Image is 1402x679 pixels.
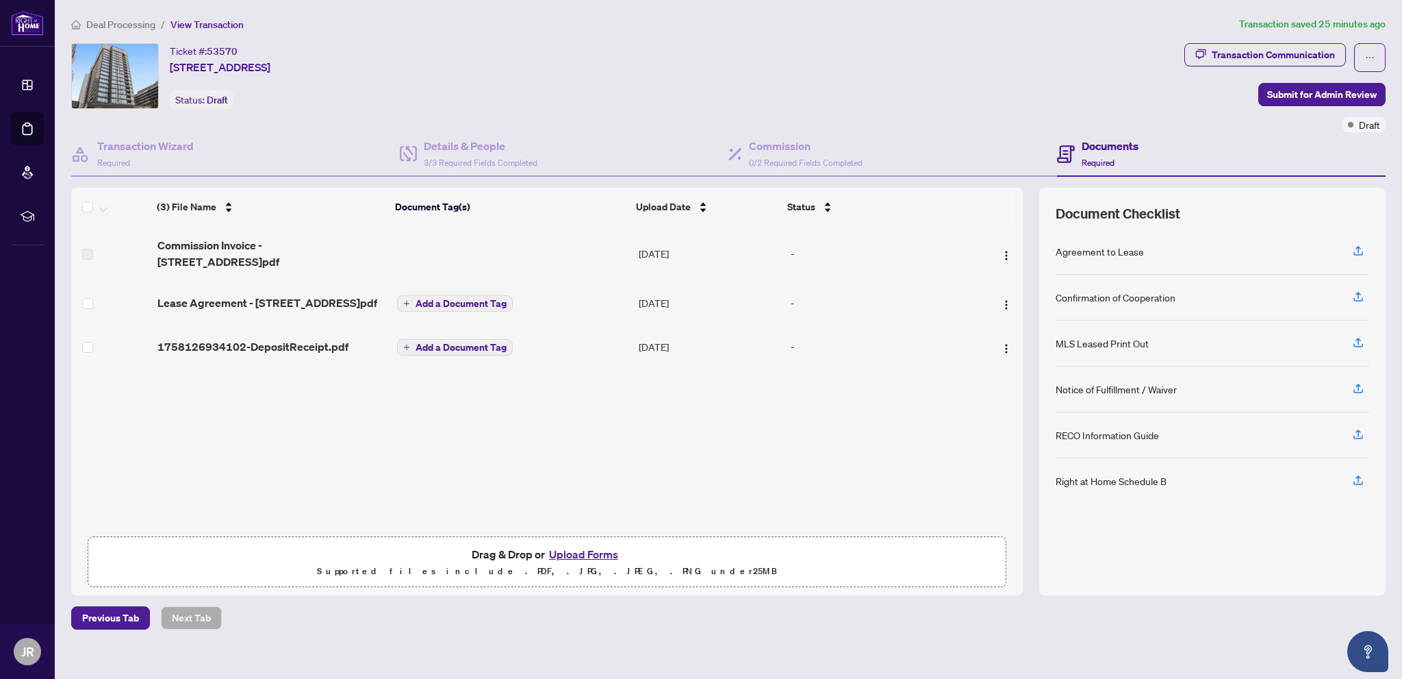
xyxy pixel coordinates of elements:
span: (3) File Name [157,199,216,214]
span: Add a Document Tag [416,299,507,308]
span: Add a Document Tag [416,343,507,352]
p: Supported files include .PDF, .JPG, .JPEG, .PNG under 25 MB [97,563,997,580]
button: Next Tab [161,606,222,630]
span: JR [21,642,34,661]
th: Upload Date [630,188,782,226]
img: Logo [1001,299,1012,310]
span: 0/2 Required Fields Completed [749,158,863,168]
span: Required [1082,158,1114,168]
span: Draft [1359,117,1380,132]
span: plus [403,344,410,351]
span: 53570 [207,45,238,58]
td: [DATE] [633,226,786,281]
span: 3/3 Required Fields Completed [424,158,537,168]
span: Submit for Admin Review [1267,84,1377,106]
h4: Details & People [424,138,537,154]
span: Upload Date [636,199,691,214]
li: / [161,16,165,32]
div: Agreement to Lease [1056,244,1144,259]
div: Ticket #: [170,43,238,59]
img: Logo [1001,250,1012,261]
div: RECO Information Guide [1056,428,1159,443]
button: Upload Forms [545,545,622,563]
span: [STREET_ADDRESS] [170,59,270,75]
button: Previous Tab [71,606,150,630]
button: Add a Document Tag [397,295,513,312]
button: Add a Document Tag [397,339,513,356]
td: [DATE] [633,281,786,325]
span: ellipsis [1365,53,1375,62]
span: Lease Agreement - [STREET_ADDRESS]pdf [157,295,377,311]
div: Right at Home Schedule B [1056,473,1167,489]
button: Add a Document Tag [397,338,513,356]
span: home [71,20,81,29]
div: Transaction Communication [1212,44,1335,66]
span: View Transaction [170,18,244,31]
span: 1758126934102-DepositReceipt.pdf [157,338,348,355]
div: Status: [170,90,233,109]
img: IMG-C12401433_1.jpg [72,44,158,108]
span: Drag & Drop or [472,545,622,563]
span: Required [97,158,130,168]
button: Add a Document Tag [397,295,513,312]
span: Draft [207,94,228,106]
button: Open asap [1347,631,1388,672]
article: Transaction saved 25 minutes ago [1239,16,1386,32]
th: (3) File Name [151,188,390,226]
span: Deal Processing [86,18,155,31]
span: Status [787,199,815,214]
img: logo [11,10,44,36]
span: plus [403,300,410,307]
div: - [791,295,965,310]
img: Logo [1001,343,1012,354]
div: Confirmation of Cooperation [1056,290,1175,305]
h4: Commission [749,138,863,154]
h4: Documents [1082,138,1138,154]
th: Status [782,188,966,226]
span: Previous Tab [82,607,139,629]
th: Document Tag(s) [390,188,630,226]
h4: Transaction Wizard [97,138,194,154]
button: Logo [995,336,1017,358]
div: - [791,339,965,354]
td: [DATE] [633,325,786,369]
button: Logo [995,292,1017,314]
button: Logo [995,243,1017,264]
span: Drag & Drop orUpload FormsSupported files include .PDF, .JPG, .JPEG, .PNG under25MB [88,537,1006,588]
span: Document Checklist [1056,204,1180,223]
button: Transaction Communication [1184,43,1346,66]
div: - [791,246,965,261]
div: Notice of Fulfillment / Waiver [1056,382,1177,397]
span: Commission Invoice - [STREET_ADDRESS]pdf [157,237,386,270]
button: Submit for Admin Review [1258,83,1386,106]
div: MLS Leased Print Out [1056,336,1149,351]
